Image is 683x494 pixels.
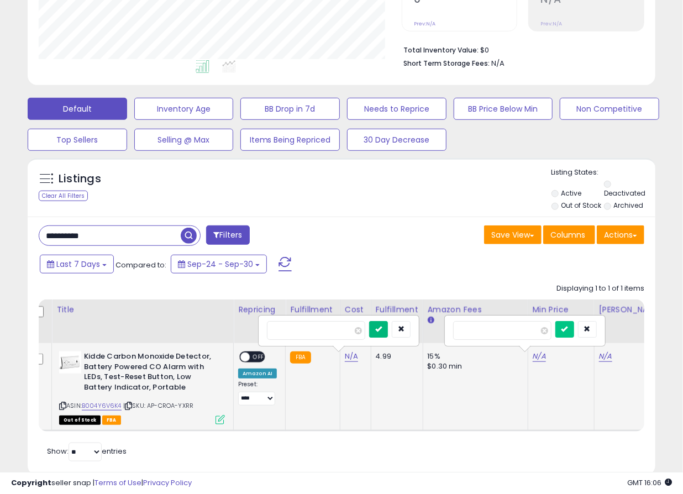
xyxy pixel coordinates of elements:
[627,477,672,488] span: 2025-10-8 16:06 GMT
[550,229,585,240] span: Columns
[28,129,127,151] button: Top Sellers
[454,98,553,120] button: BB Price Below Min
[484,225,542,244] button: Save View
[238,304,281,316] div: Repricing
[238,369,277,379] div: Amazon AI
[134,98,234,120] button: Inventory Age
[428,316,434,325] small: Amazon Fees.
[59,416,101,425] span: All listings that are currently out of stock and unavailable for purchase on Amazon
[290,304,335,316] div: Fulfillment
[59,351,81,374] img: 31brJMbGEwL._SL40_.jpg
[533,351,546,362] a: N/A
[540,20,562,27] small: Prev: N/A
[613,201,643,210] label: Archived
[115,260,166,270] span: Compared to:
[599,304,665,316] div: [PERSON_NAME]
[561,201,601,210] label: Out of Stock
[59,171,101,187] h5: Listings
[171,255,267,274] button: Sep-24 - Sep-30
[403,45,479,55] b: Total Inventory Value:
[143,477,192,488] a: Privacy Policy
[238,381,277,406] div: Preset:
[491,58,505,69] span: N/A
[376,351,414,361] div: 4.99
[134,129,234,151] button: Selling @ Max
[428,361,519,371] div: $0.30 min
[543,225,595,244] button: Columns
[414,20,435,27] small: Prev: N/A
[59,351,225,423] div: ASIN:
[240,98,340,120] button: BB Drop in 7d
[206,225,249,245] button: Filters
[533,304,590,316] div: Min Price
[40,255,114,274] button: Last 7 Days
[56,259,100,270] span: Last 7 Days
[428,304,523,316] div: Amazon Fees
[347,129,446,151] button: 30 Day Decrease
[102,416,121,425] span: FBA
[94,477,141,488] a: Terms of Use
[28,98,127,120] button: Default
[403,43,636,56] li: $0
[560,98,659,120] button: Non Competitive
[599,351,612,362] a: N/A
[556,283,644,294] div: Displaying 1 to 1 of 1 items
[39,191,88,201] div: Clear All Filters
[551,167,656,178] p: Listing States:
[187,259,253,270] span: Sep-24 - Sep-30
[428,351,519,361] div: 15%
[123,401,193,410] span: | SKU: AP-CROA-YXRR
[47,446,127,456] span: Show: entries
[376,304,418,327] div: Fulfillment Cost
[250,353,267,362] span: OFF
[84,351,218,395] b: Kidde Carbon Monoxide Detector, Battery Powered CO Alarm with LEDs, Test-Reset Button, Low Batter...
[345,304,366,316] div: Cost
[345,351,358,362] a: N/A
[82,401,122,411] a: B004Y6V6K4
[56,304,229,316] div: Title
[290,351,311,364] small: FBA
[597,225,644,244] button: Actions
[604,188,645,198] label: Deactivated
[561,188,581,198] label: Active
[11,477,51,488] strong: Copyright
[11,478,192,488] div: seller snap | |
[240,129,340,151] button: Items Being Repriced
[403,59,490,68] b: Short Term Storage Fees:
[347,98,446,120] button: Needs to Reprice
